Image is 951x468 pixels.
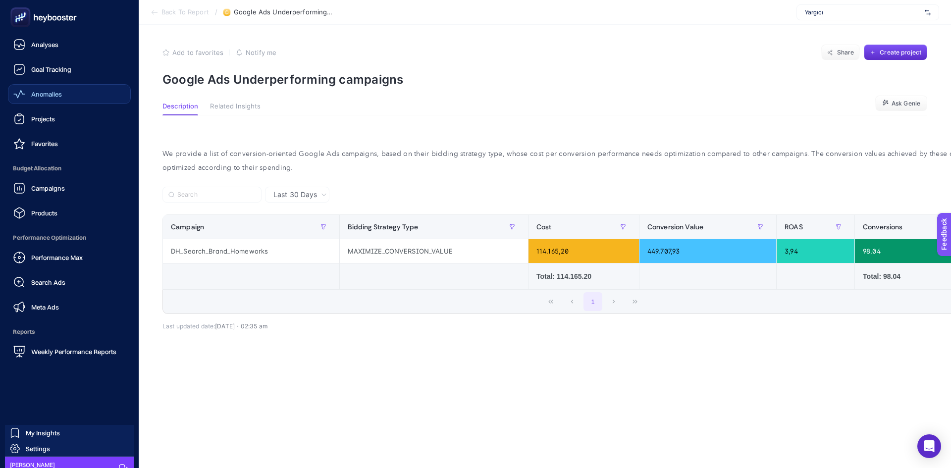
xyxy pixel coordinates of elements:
[821,45,860,60] button: Share
[647,223,703,231] span: Conversion Value
[162,322,215,330] span: Last updated date:
[8,178,131,198] a: Campaigns
[6,3,38,11] span: Feedback
[863,223,903,231] span: Conversions
[875,96,927,111] button: Ask Genie
[8,272,131,292] a: Search Ads
[8,228,131,248] span: Performance Optimization
[8,342,131,362] a: Weekly Performance Reports
[31,140,58,148] span: Favorites
[892,100,920,107] span: Ask Genie
[172,49,223,56] span: Add to favorites
[5,441,134,457] a: Settings
[8,109,131,129] a: Projects
[31,348,116,356] span: Weekly Performance Reports
[31,254,83,261] span: Performance Max
[162,103,198,115] button: Description
[8,134,131,154] a: Favorites
[785,223,803,231] span: ROAS
[215,322,267,330] span: [DATE]・02:35 am
[26,445,50,453] span: Settings
[8,322,131,342] span: Reports
[210,103,261,110] span: Related Insights
[925,7,931,17] img: svg%3e
[8,203,131,223] a: Products
[234,8,333,16] span: Google Ads Underperforming campaigns
[236,49,276,56] button: Notify me
[864,45,927,60] button: Create project
[26,429,60,437] span: My Insights
[31,90,62,98] span: Anomalies
[8,248,131,267] a: Performance Max
[162,72,927,87] p: Google Ads Underperforming campaigns
[340,239,528,263] div: MAXIMIZE_CONVERSION_VALUE
[31,303,59,311] span: Meta Ads
[31,65,71,73] span: Goal Tracking
[31,41,58,49] span: Analyses
[8,297,131,317] a: Meta Ads
[917,434,941,458] div: Open Intercom Messenger
[210,103,261,115] button: Related Insights
[528,239,639,263] div: 114.165,20
[8,59,131,79] a: Goal Tracking
[536,271,631,281] div: Total: 114.165.20
[163,239,339,263] div: DH_Search_Brand_Homeworks
[162,103,198,110] span: Description
[8,35,131,54] a: Analyses
[31,278,65,286] span: Search Ads
[162,49,223,56] button: Add to favorites
[171,223,204,231] span: Campaign
[177,191,256,199] input: Search
[348,223,419,231] span: Bidding Strategy Type
[31,184,65,192] span: Campaigns
[639,239,776,263] div: 449.707,93
[273,190,317,200] span: Last 30 Days
[880,49,921,56] span: Create project
[536,223,552,231] span: Cost
[8,84,131,104] a: Anomalies
[805,8,921,16] span: Yargıcı
[8,158,131,178] span: Budget Allocation
[583,292,602,311] button: 1
[837,49,854,56] span: Share
[777,239,854,263] div: 3,94
[31,115,55,123] span: Projects
[215,8,217,16] span: /
[246,49,276,56] span: Notify me
[161,8,209,16] span: Back To Report
[5,425,134,441] a: My Insights
[31,209,57,217] span: Products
